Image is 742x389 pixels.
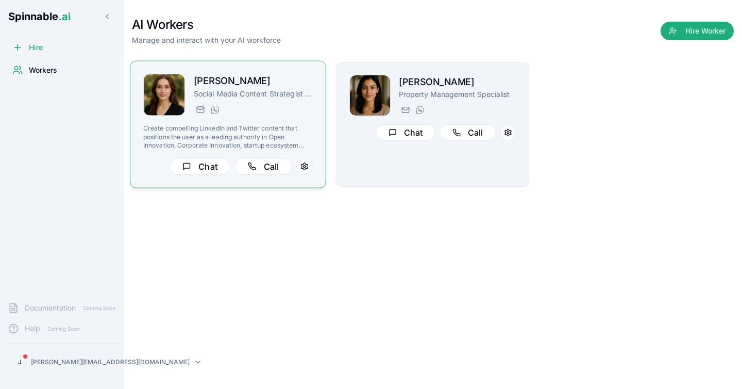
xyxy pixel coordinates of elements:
[58,10,71,23] span: .ai
[132,35,281,45] p: Manage and interact with your AI workforce
[194,89,313,99] p: Social Media Content Strategist - Innovation Expert
[350,75,390,116] img: Isabel Cabrera
[661,27,734,37] a: Hire Worker
[144,74,185,116] img: Petra Tavares
[18,358,22,366] span: J
[413,104,426,116] button: WhatsApp
[661,22,734,40] button: Hire Worker
[235,158,292,175] button: Call
[132,17,281,33] h1: AI Workers
[399,104,411,116] button: Send email to isabel.cabrera@getspinnable.ai
[143,124,313,150] p: Create compelling LinkedIn and Twitter content that positions the user as a leading authority in ...
[44,324,83,334] span: Coming Soon
[31,358,190,366] p: [PERSON_NAME][EMAIL_ADDRESS][DOMAIN_NAME]
[8,352,115,372] button: J[PERSON_NAME][EMAIL_ADDRESS][DOMAIN_NAME]
[8,10,71,23] span: Spinnable
[194,74,313,89] h2: [PERSON_NAME]
[416,106,424,114] img: WhatsApp
[80,303,119,313] span: Coming Soon
[25,303,76,313] span: Documentation
[25,323,40,334] span: Help
[170,158,230,175] button: Chat
[399,75,516,89] h2: [PERSON_NAME]
[211,105,219,114] img: WhatsApp
[376,124,435,141] button: Chat
[29,65,57,75] span: Workers
[399,89,516,100] p: Property Management Specialist
[208,103,221,116] button: WhatsApp
[440,124,496,141] button: Call
[29,42,43,53] span: Hire
[194,103,206,116] button: Send email to petra.tavares@getspinnable.ai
